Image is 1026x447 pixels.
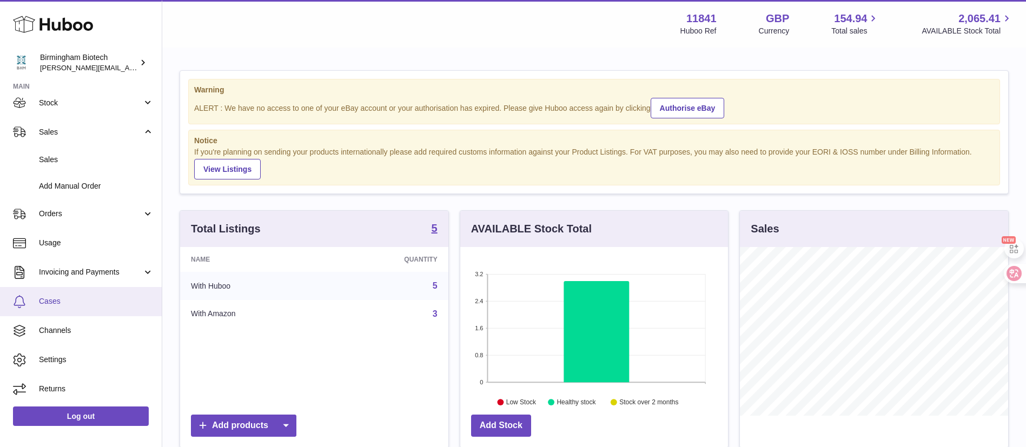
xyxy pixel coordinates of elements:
[39,181,154,191] span: Add Manual Order
[475,352,483,358] text: 0.8
[686,11,717,26] strong: 11841
[180,300,327,328] td: With Amazon
[475,271,483,277] text: 3.2
[39,155,154,165] span: Sales
[39,209,142,219] span: Orders
[327,247,448,272] th: Quantity
[751,222,779,236] h3: Sales
[680,26,717,36] div: Huboo Ref
[194,96,994,118] div: ALERT : We have no access to one of your eBay account or your authorisation has expired. Please g...
[651,98,725,118] a: Authorise eBay
[39,267,142,277] span: Invoicing and Payments
[13,406,149,426] a: Log out
[191,415,296,437] a: Add products
[39,384,154,394] span: Returns
[922,26,1013,36] span: AVAILABLE Stock Total
[191,222,261,236] h3: Total Listings
[475,325,483,331] text: 1.6
[480,379,483,385] text: 0
[831,26,879,36] span: Total sales
[40,63,217,72] span: [PERSON_NAME][EMAIL_ADDRESS][DOMAIN_NAME]
[194,85,994,95] strong: Warning
[39,127,142,137] span: Sales
[39,296,154,306] span: Cases
[506,399,537,406] text: Low Stock
[39,238,154,248] span: Usage
[194,159,261,179] a: View Listings
[831,11,879,36] a: 154.94 Total sales
[471,415,531,437] a: Add Stock
[433,309,438,318] a: 3
[475,298,483,304] text: 2.4
[958,11,1001,26] span: 2,065.41
[432,223,438,236] a: 5
[194,147,994,179] div: If you're planning on sending your products internationally please add required customs informati...
[834,11,867,26] span: 154.94
[433,281,438,290] a: 5
[180,247,327,272] th: Name
[922,11,1013,36] a: 2,065.41 AVAILABLE Stock Total
[39,325,154,336] span: Channels
[180,272,327,300] td: With Huboo
[766,11,789,26] strong: GBP
[471,222,592,236] h3: AVAILABLE Stock Total
[13,55,29,71] img: m.hsu@birminghambiotech.co.uk
[194,136,994,146] strong: Notice
[557,399,596,406] text: Healthy stock
[619,399,678,406] text: Stock over 2 months
[40,52,137,73] div: Birmingham Biotech
[759,26,790,36] div: Currency
[39,98,142,108] span: Stock
[39,355,154,365] span: Settings
[432,223,438,233] strong: 5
